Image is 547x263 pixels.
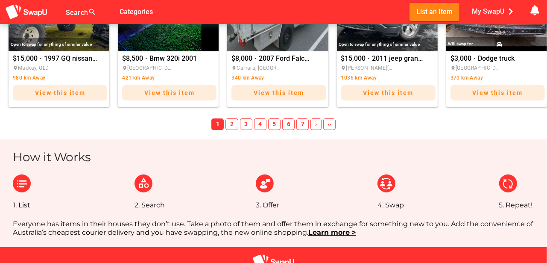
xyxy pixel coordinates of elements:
[231,75,274,81] span: 340 km Away
[122,55,143,62] span: $8,500
[478,55,531,62] span: Dodge truck
[499,174,517,192] img: Group%2090.svg
[296,118,309,130] a: 7
[472,89,523,96] span: View this item
[337,38,438,51] div: Open to swap for anything of similar value
[107,7,117,17] i: false
[341,55,366,62] span: $15,000
[13,174,31,192] img: Group%2086.svg
[268,118,281,130] a: 5
[13,64,64,72] span: Mackay, QLD
[450,55,471,62] span: $3,000
[310,118,321,130] a: ›
[135,201,278,210] div: 2. Search
[13,220,538,237] div: Everyone has items in their houses they don’t use. Take a photo of them and offer them in exchang...
[341,64,392,72] span: [PERSON_NAME][GEOGRAPHIC_DATA], [GEOGRAPHIC_DATA]
[135,174,152,192] img: Group%2087.svg
[122,65,127,71] i: place
[40,53,42,64] span: ·
[448,39,474,49] div: Will swap for
[149,55,203,62] span: Bmw 320i 2001
[211,118,224,130] a: 1
[13,150,91,164] h1: How it Works
[231,65,237,71] i: place
[113,3,160,21] button: Categories
[44,55,97,62] span: 1997 GQ nissan patrol coil cab ute
[363,89,413,96] span: View this item
[323,118,336,130] a: ››
[282,118,295,130] a: 6
[368,53,370,64] span: ·
[254,89,304,96] span: View this item
[504,5,517,18] i: chevron_right
[254,118,266,130] a: 4
[122,75,165,81] span: 421 km Away
[450,75,493,81] span: 370 km Away
[410,3,459,21] button: List an Item
[472,5,517,18] span: My SwapU
[377,201,521,210] div: 4. Swap
[341,65,346,71] i: place
[9,38,109,51] div: Open to swap for anything of similar value
[13,65,18,71] i: place
[113,7,160,15] a: Categories
[474,53,476,64] span: ·
[377,174,395,192] img: Group%2089.svg
[256,174,274,192] img: Group%2088.svg
[259,55,312,62] span: 2007 Ford Falcon BF Tray Ute
[254,53,257,64] span: ·
[256,201,399,210] div: 3. Offer
[450,65,456,71] i: place
[144,89,195,96] span: View this item
[308,228,356,236] a: Learn more >
[240,118,252,130] a: 3
[35,89,85,96] span: View this item
[13,55,38,62] span: $15,000
[231,55,252,62] span: $8,000
[450,64,502,72] span: [GEOGRAPHIC_DATA], [GEOGRAPHIC_DATA]
[145,53,147,64] span: ·
[341,75,384,81] span: 1036 km Away
[225,118,238,130] a: 2
[416,6,453,18] span: List an Item
[231,64,283,72] span: Carrara, [GEOGRAPHIC_DATA]
[372,55,426,62] span: 2011 jeep grand Cherokee
[13,201,156,210] div: 1. List
[13,75,56,81] span: 980 km Away
[122,64,173,72] span: [GEOGRAPHIC_DATA], [GEOGRAPHIC_DATA]
[470,3,519,20] button: My SwapU
[120,5,153,19] span: Categories
[5,4,48,20] img: aSD8y5uGLpzPJLYTcYcjNu3laj1c05W5KWf0Ds+Za8uybjssssuu+yyyy677LKX2n+PWMSDJ9a87AAAAABJRU5ErkJggg==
